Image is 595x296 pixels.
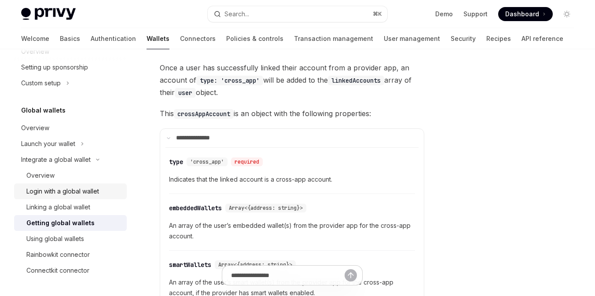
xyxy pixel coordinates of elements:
div: Setting up sponsorship [21,62,88,73]
a: Welcome [21,28,49,49]
h5: Global wallets [21,105,66,116]
code: crossAppAccount [174,109,234,119]
div: embeddedWallets [169,204,222,212]
div: Getting global wallets [26,218,95,228]
div: required [231,157,263,166]
a: Support [463,10,488,18]
a: Authentication [91,28,136,49]
a: Linking a global wallet [14,199,127,215]
span: This is an object with the following properties: [160,107,424,120]
div: Overview [26,170,55,181]
a: Getting global wallets [14,215,127,231]
button: Search...⌘K [208,6,387,22]
span: 'cross_app' [190,158,224,165]
a: Connectors [180,28,216,49]
a: Overview [14,168,127,183]
div: Overview [21,123,49,133]
img: light logo [21,8,76,20]
div: Search... [224,9,249,19]
span: Array<{address: string}> [218,261,292,268]
a: Security [451,28,476,49]
span: ⌘ K [373,11,382,18]
a: Basics [60,28,80,49]
div: Login with a global wallet [26,186,99,197]
a: Connectkit connector [14,263,127,278]
a: Setting up sponsorship [14,59,127,75]
a: Rainbowkit connector [14,247,127,263]
code: user [175,88,196,98]
div: Integrate a global wallet [21,154,91,165]
a: API reference [522,28,563,49]
span: An array of the user’s embedded wallet(s) from the provider app for the cross-app account. [169,220,415,241]
code: linkedAccounts [328,76,384,85]
a: Transaction management [294,28,373,49]
span: Array<{address: string}> [229,205,303,212]
code: type: 'cross_app' [196,76,263,85]
a: User management [384,28,440,49]
div: Linking a global wallet [26,202,90,212]
div: Connectkit connector [26,265,89,276]
div: Rainbowkit connector [26,249,90,260]
div: Launch your wallet [21,139,75,149]
span: Indicates that the linked account is a cross-app account. [169,174,415,185]
button: Toggle dark mode [560,7,574,21]
a: Demo [435,10,453,18]
div: Using global wallets [26,234,84,244]
div: Custom setup [21,78,61,88]
button: Send message [345,269,357,281]
div: smartWallets [169,260,211,269]
div: type [169,157,183,166]
a: Using global wallets [14,231,127,247]
a: Login with a global wallet [14,183,127,199]
a: Policies & controls [226,28,283,49]
a: Wallets [147,28,169,49]
a: Overview [14,120,127,136]
a: Recipes [486,28,511,49]
span: Once a user has successfully linked their account from a provider app, an account of will be adde... [160,62,424,99]
span: Dashboard [505,10,539,18]
a: Dashboard [498,7,553,21]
